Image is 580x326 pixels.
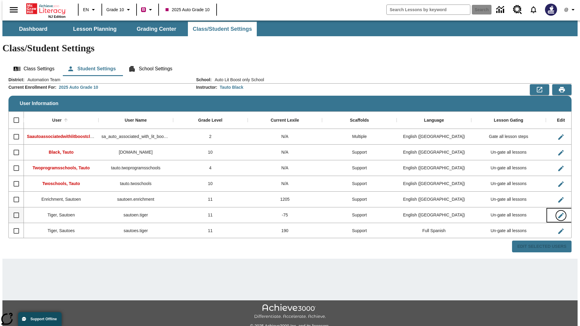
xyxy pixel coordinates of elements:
[555,147,567,159] button: Edit User
[561,4,580,15] button: Profile/Settings
[555,194,567,206] button: Edit User
[125,118,147,123] div: User Name
[271,118,299,123] div: Current Lexile
[98,207,173,223] div: sautoen.tiger
[471,160,546,176] div: Un-gate all lessons
[49,150,73,155] span: Black, Tauto
[41,197,81,202] span: Enrichment, Sautoen
[471,223,546,239] div: Un-gate all lessons
[424,118,444,123] div: Language
[471,207,546,223] div: Un-gate all lessons
[555,131,567,143] button: Edit User
[31,317,57,321] span: Support Offline
[248,145,322,160] div: N/A
[2,21,578,36] div: SubNavbar
[33,165,90,170] span: Twoprogramsschools, Tauto
[526,2,541,18] a: Notifications
[2,22,257,36] div: SubNavbar
[322,129,397,145] div: Multiple
[173,145,248,160] div: 10
[471,145,546,160] div: Un-gate all lessons
[248,192,322,207] div: 1205
[173,223,248,239] div: 11
[494,118,523,123] div: Lesson Gating
[98,176,173,192] div: tauto.twoschools
[193,26,252,33] span: Class/Student Settings
[27,134,156,139] span: Saautoassociatedwithlitboostcl, Saautoassociatedwithlitboostcl
[552,84,572,95] button: Print Preview
[471,192,546,207] div: Un-gate all lessons
[471,129,546,145] div: Gate all lesson steps
[173,207,248,223] div: 11
[59,84,98,90] div: 2025 Auto Grade 10
[73,26,117,33] span: Lesson Planning
[8,85,56,90] h2: Current Enrollment For :
[198,118,222,123] div: Grade Level
[545,4,557,16] img: Avatar
[47,213,75,217] span: Tiger, Sautoen
[248,207,322,223] div: -75
[98,129,173,145] div: sa_auto_associated_with_lit_boost_classes
[322,145,397,160] div: Support
[322,176,397,192] div: Support
[8,62,572,76] div: Class/Student Settings
[397,223,471,239] div: Full Spanish
[142,6,145,13] span: B
[18,312,62,326] button: Support Offline
[98,192,173,207] div: sautoen.enrichment
[541,2,561,18] button: Select a new avatar
[8,77,572,253] div: User Information
[173,176,248,192] div: 10
[124,62,177,76] button: School Settings
[8,62,59,76] button: Class Settings
[80,4,100,15] button: Language: EN, Select a language
[555,209,567,222] button: Edit User
[62,62,121,76] button: Student Settings
[52,118,62,123] div: User
[248,176,322,192] div: N/A
[212,77,264,83] span: Auto Lit Boost only School
[397,160,471,176] div: English (US)
[397,176,471,192] div: English (US)
[173,192,248,207] div: 11
[350,118,369,123] div: Scaffolds
[188,22,257,36] button: Class/Student Settings
[220,84,243,90] div: Tauto Black
[83,7,89,13] span: EN
[509,2,526,18] a: Resource Center, Will open in new tab
[248,129,322,145] div: N/A
[8,77,24,82] h2: District :
[397,145,471,160] div: English (US)
[126,22,187,36] button: Grading Center
[196,77,211,82] h2: School :
[196,85,217,90] h2: Instructor :
[254,304,326,319] img: Achieve3000 Differentiate Accelerate Achieve
[557,118,565,123] div: Edit
[397,207,471,223] div: English (US)
[2,43,578,54] h1: Class/Student Settings
[387,5,470,14] input: search field
[397,192,471,207] div: English (US)
[137,26,176,33] span: Grading Center
[20,101,58,106] span: User Information
[42,181,80,186] span: Twoschools, Tauto
[98,160,173,176] div: tauto.twoprogramsschools
[173,160,248,176] div: 4
[3,22,63,36] button: Dashboard
[106,7,124,13] span: Grade 10
[248,223,322,239] div: 190
[98,223,173,239] div: sautoes.tiger
[26,3,66,15] a: Home
[564,7,568,13] span: @
[322,207,397,223] div: Support
[493,2,509,18] a: Data Center
[48,228,75,233] span: Tiger, Sautoes
[471,176,546,192] div: Un-gate all lessons
[24,77,60,83] span: Automation Team
[555,162,567,174] button: Edit User
[530,84,549,95] button: Export to CSV
[139,4,156,15] button: Boost Class color is violet red. Change class color
[555,225,567,237] button: Edit User
[98,145,173,160] div: tauto.black
[104,4,134,15] button: Grade: Grade 10, Select a grade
